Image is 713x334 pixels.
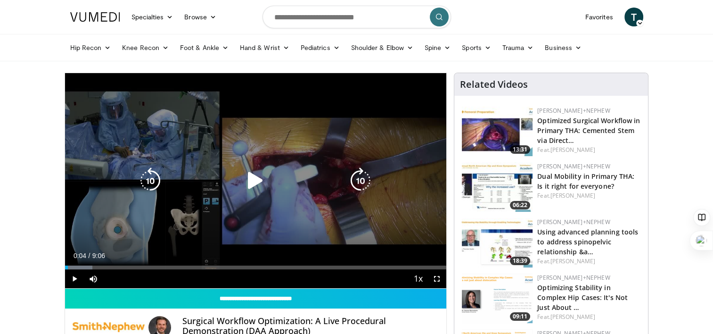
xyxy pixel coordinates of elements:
[537,283,628,312] a: Optimizing Stability in Complex Hip Cases: It's Not Just About …
[510,201,530,209] span: 06:22
[497,38,540,57] a: Trauma
[537,146,640,154] div: Feat.
[580,8,619,26] a: Favorites
[462,107,533,156] a: 13:31
[179,8,222,26] a: Browse
[537,192,640,200] div: Feat.
[537,274,610,282] a: [PERSON_NAME]+Nephew
[116,38,174,57] a: Knee Recon
[262,6,451,28] input: Search topics, interventions
[84,269,103,288] button: Mute
[462,218,533,267] a: 18:39
[539,38,587,57] a: Business
[537,172,634,191] a: Dual Mobility in Primary THA: Is it right for everyone?
[456,38,497,57] a: Sports
[462,274,533,323] a: 09:11
[510,145,530,154] span: 13:31
[510,257,530,265] span: 18:39
[550,192,595,200] a: [PERSON_NAME]
[427,269,446,288] button: Fullscreen
[550,146,595,154] a: [PERSON_NAME]
[462,162,533,212] img: ca45bebe-5fc4-4b9b-9513-8f91197adb19.150x105_q85_crop-smart_upscale.jpg
[510,312,530,321] span: 09:11
[65,73,447,289] video-js: Video Player
[462,274,533,323] img: 2cca93f5-0e0f-48d9-bc69-7394755c39ca.png.150x105_q85_crop-smart_upscale.png
[550,257,595,265] a: [PERSON_NAME]
[234,38,295,57] a: Hand & Wrist
[537,162,610,170] a: [PERSON_NAME]+Nephew
[126,8,179,26] a: Specialties
[460,79,528,90] h4: Related Videos
[462,107,533,156] img: 0fcfa1b5-074a-41e4-bf3d-4df9b2562a6c.150x105_q85_crop-smart_upscale.jpg
[537,257,640,266] div: Feat.
[174,38,234,57] a: Foot & Ankle
[462,162,533,212] a: 06:22
[537,313,640,321] div: Feat.
[537,218,610,226] a: [PERSON_NAME]+Nephew
[65,266,447,269] div: Progress Bar
[295,38,345,57] a: Pediatrics
[65,269,84,288] button: Play
[537,107,610,115] a: [PERSON_NAME]+Nephew
[419,38,456,57] a: Spine
[65,38,117,57] a: Hip Recon
[537,227,638,256] a: Using advanced planning tools to address spinopelvic relationship &a…
[74,252,86,259] span: 0:04
[92,252,105,259] span: 9:06
[624,8,643,26] a: T
[537,116,640,145] a: Optimized Surgical Workflow in Primary THA: Cemented Stem via Direct…
[409,269,427,288] button: Playback Rate
[70,12,120,22] img: VuMedi Logo
[462,218,533,267] img: 781415e3-4312-4b44-b91f-90f5dce49941.150x105_q85_crop-smart_upscale.jpg
[550,313,595,321] a: [PERSON_NAME]
[345,38,419,57] a: Shoulder & Elbow
[89,252,90,259] span: /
